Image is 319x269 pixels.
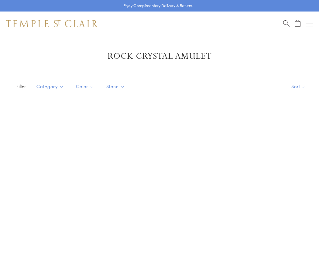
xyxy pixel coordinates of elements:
[102,80,129,93] button: Stone
[6,20,98,27] img: Temple St. Clair
[306,20,313,27] button: Open navigation
[295,20,300,27] a: Open Shopping Bag
[103,83,129,90] span: Stone
[73,83,99,90] span: Color
[71,80,99,93] button: Color
[124,3,193,9] p: Enjoy Complimentary Delivery & Returns
[15,51,304,62] h1: Rock Crystal Amulet
[32,80,68,93] button: Category
[278,77,319,96] button: Show sort by
[283,20,290,27] a: Search
[33,83,68,90] span: Category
